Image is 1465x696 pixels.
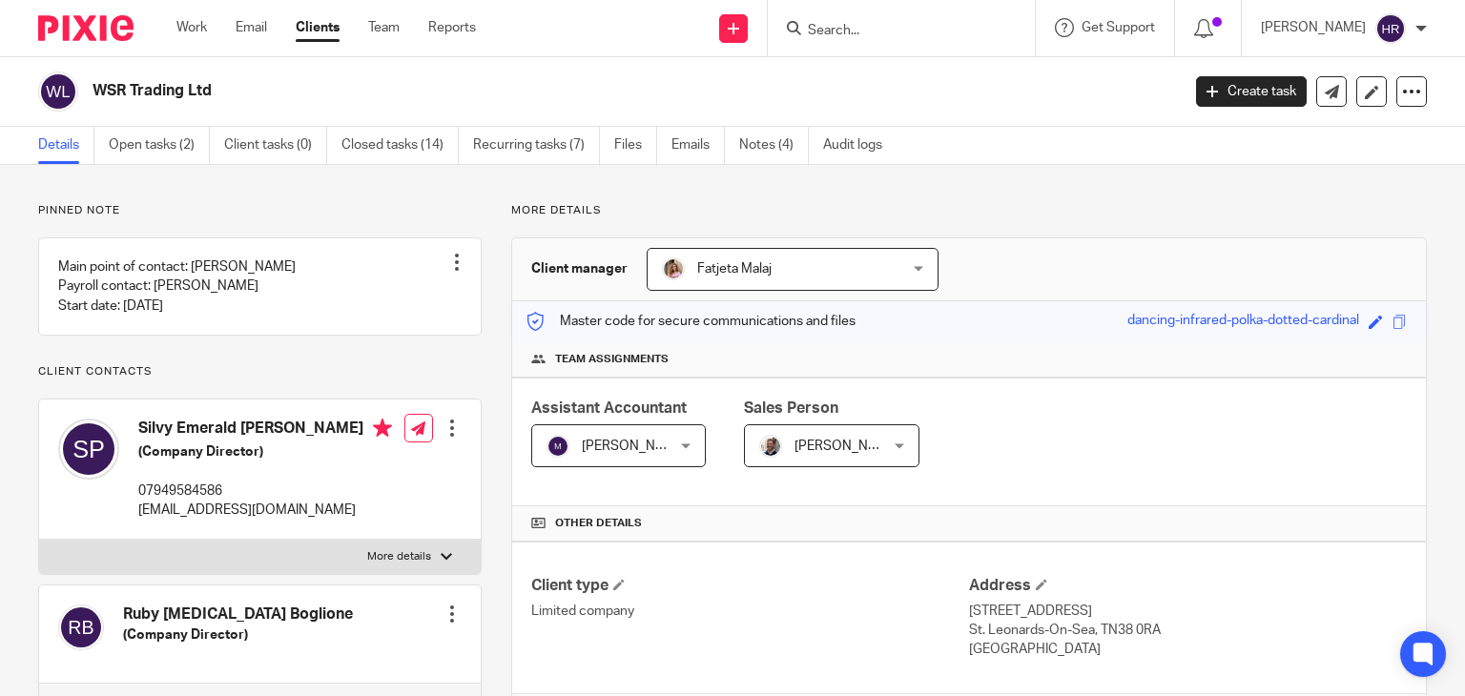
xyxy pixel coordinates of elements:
[296,18,340,37] a: Clients
[368,18,400,37] a: Team
[473,127,600,164] a: Recurring tasks (7)
[58,604,104,650] img: svg%3E
[38,15,134,41] img: Pixie
[582,440,687,453] span: [PERSON_NAME]
[739,127,809,164] a: Notes (4)
[1261,18,1366,37] p: [PERSON_NAME]
[823,127,897,164] a: Audit logs
[38,364,482,379] p: Client contacts
[138,481,392,501] p: 07949584586
[1375,13,1406,44] img: svg%3E
[176,18,207,37] a: Work
[341,127,459,164] a: Closed tasks (14)
[138,419,392,442] h4: Silvy Emerald [PERSON_NAME]
[531,602,969,621] p: Limited company
[555,516,642,531] span: Other details
[794,440,899,453] span: [PERSON_NAME]
[224,127,327,164] a: Client tasks (0)
[1196,76,1307,107] a: Create task
[373,419,392,438] i: Primary
[138,442,392,461] h5: (Company Director)
[58,419,119,480] img: svg%3E
[38,127,94,164] a: Details
[614,127,657,164] a: Files
[969,576,1407,596] h4: Address
[806,23,978,40] input: Search
[511,203,1427,218] p: More details
[236,18,267,37] a: Email
[138,501,392,520] p: [EMAIL_ADDRESS][DOMAIN_NAME]
[123,604,353,624] h4: Ruby [MEDICAL_DATA] Boglione
[531,259,628,278] h3: Client manager
[697,262,772,276] span: Fatjeta Malaj
[531,576,969,596] h4: Client type
[744,400,838,416] span: Sales Person
[662,257,685,280] img: MicrosoftTeams-image%20(5).png
[526,312,856,331] p: Master code for secure communications and files
[93,81,953,101] h2: WSR Trading Ltd
[547,435,569,458] img: svg%3E
[428,18,476,37] a: Reports
[1127,311,1359,333] div: dancing-infrared-polka-dotted-cardinal
[969,602,1407,621] p: [STREET_ADDRESS]
[531,400,687,416] span: Assistant Accountant
[109,127,210,164] a: Open tasks (2)
[969,640,1407,659] p: [GEOGRAPHIC_DATA]
[969,621,1407,640] p: St. Leonards-On-Sea, TN38 0RA
[123,625,353,645] h5: (Company Director)
[671,127,725,164] a: Emails
[367,549,431,564] p: More details
[38,72,78,112] img: svg%3E
[759,435,782,458] img: Matt%20Circle.png
[38,203,482,218] p: Pinned note
[555,352,669,367] span: Team assignments
[1082,21,1155,34] span: Get Support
